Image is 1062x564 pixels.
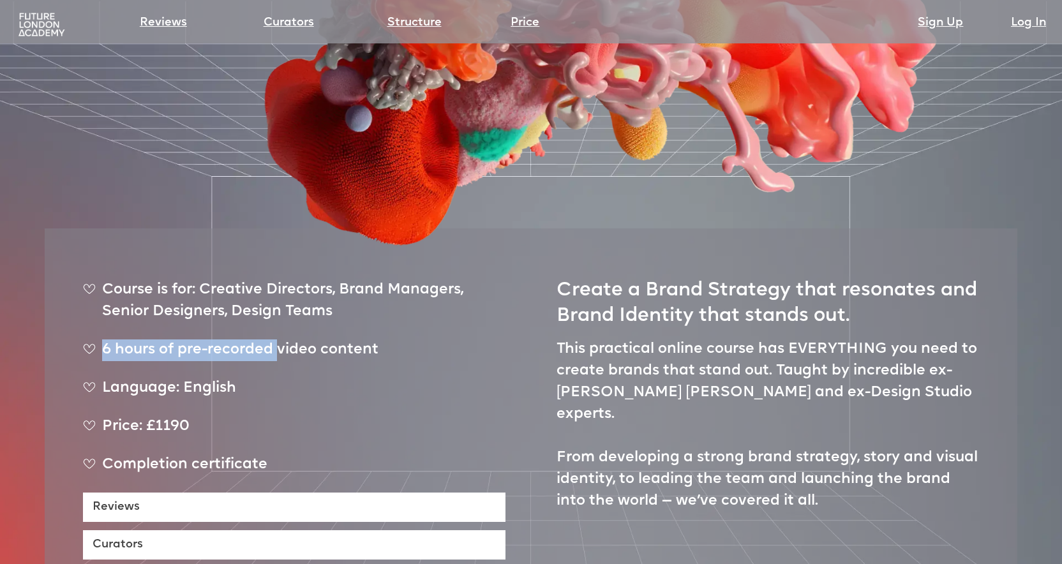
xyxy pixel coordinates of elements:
[140,14,187,32] a: Reviews
[264,14,314,32] a: Curators
[918,14,963,32] a: Sign Up
[83,530,505,560] a: Curators
[557,267,979,329] h2: Create a Brand Strategy that resonates and Brand Identity that stands out.
[83,454,505,486] div: Completion certificate
[387,14,442,32] a: Structure
[83,493,505,522] a: Reviews
[83,416,505,448] div: Price: £1190
[557,339,979,512] p: This practical online course has EVERYTHING you need to create brands that stand out. Taught by i...
[511,14,539,32] a: Price
[83,279,505,333] div: Course is for: Creative Directors, Brand Managers, Senior Designers, Design Teams
[83,339,505,371] div: 6 hours of pre-recorded video content
[1011,14,1046,32] a: Log In
[83,378,505,410] div: Language: English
